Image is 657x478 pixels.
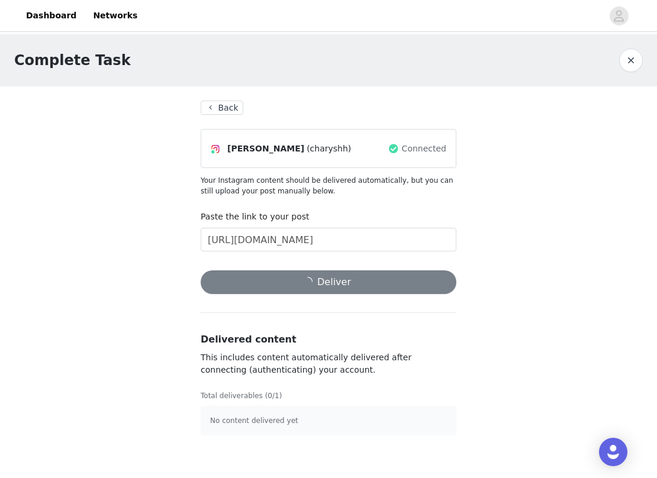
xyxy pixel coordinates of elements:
[307,143,351,155] span: (charyshh)
[86,2,144,29] a: Networks
[613,7,624,25] div: avatar
[210,415,447,426] p: No content delivered yet
[599,438,627,466] div: Open Intercom Messenger
[201,353,411,374] span: This includes content automatically delivered after connecting (authenticating) your account.
[201,212,310,221] label: Paste the link to your post
[201,228,456,251] input: Paste the link to your content here
[211,144,220,154] img: Instagram Icon
[201,101,243,115] button: Back
[402,143,446,155] span: Connected
[201,332,456,347] h3: Delivered content
[227,143,304,155] span: [PERSON_NAME]
[14,50,131,71] h1: Complete Task
[201,390,456,401] p: Total deliverables (0/1)
[19,2,83,29] a: Dashboard
[201,175,456,196] p: Your Instagram content should be delivered automatically, but you can still upload your post manu...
